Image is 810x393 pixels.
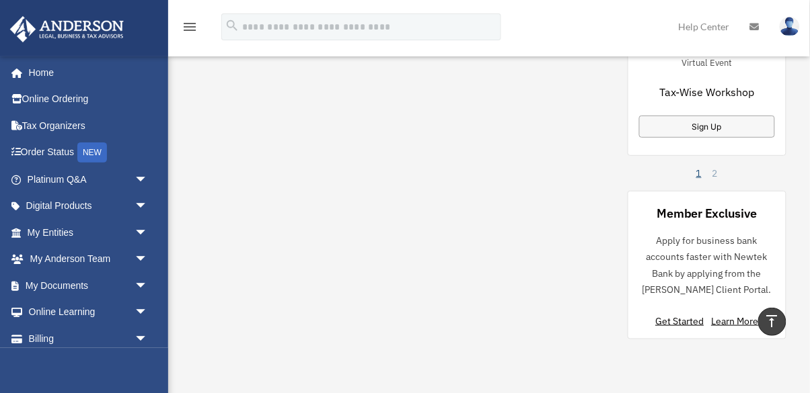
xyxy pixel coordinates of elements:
[639,116,775,138] a: Sign Up
[9,193,168,220] a: Digital Productsarrow_drop_down
[9,272,168,299] a: My Documentsarrow_drop_down
[225,18,240,33] i: search
[758,308,786,336] a: vertical_align_top
[9,139,168,167] a: Order StatusNEW
[9,219,168,246] a: My Entitiesarrow_drop_down
[671,54,743,69] div: Virtual Event
[182,19,198,35] i: menu
[9,86,168,113] a: Online Ordering
[9,325,168,352] a: Billingarrow_drop_down
[9,59,161,86] a: Home
[780,17,800,36] img: User Pic
[9,246,168,273] a: My Anderson Teamarrow_drop_down
[656,315,710,327] a: Get Started
[9,112,168,139] a: Tax Organizers
[9,166,168,193] a: Platinum Q&Aarrow_drop_down
[182,24,198,35] a: menu
[135,166,161,193] span: arrow_drop_down
[77,142,107,163] div: NEW
[9,299,168,326] a: Online Learningarrow_drop_down
[135,272,161,300] span: arrow_drop_down
[660,84,755,100] span: Tax-Wise Workshop
[135,299,161,326] span: arrow_drop_down
[135,325,161,353] span: arrow_drop_down
[696,167,702,180] a: 1
[657,205,757,222] div: Member Exclusive
[135,219,161,247] span: arrow_drop_down
[712,315,759,327] a: Learn More
[135,246,161,273] span: arrow_drop_down
[135,193,161,220] span: arrow_drop_down
[764,313,780,329] i: vertical_align_top
[639,232,775,298] p: Apply for business bank accounts faster with Newtek Bank by applying from the [PERSON_NAME] Clien...
[6,16,128,42] img: Anderson Advisors Platinum Portal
